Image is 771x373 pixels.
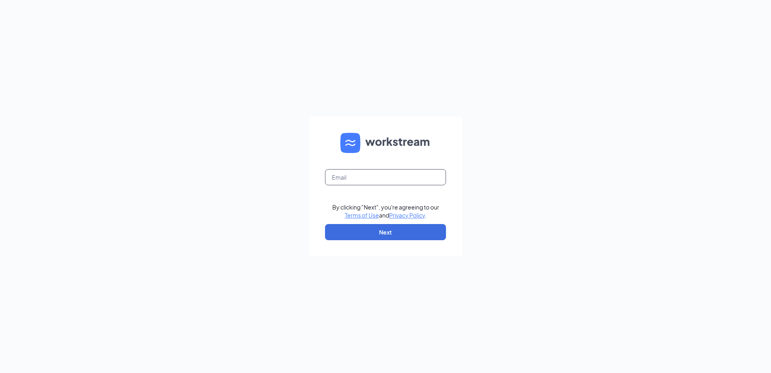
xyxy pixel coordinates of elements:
[325,169,446,185] input: Email
[340,133,431,153] img: WS logo and Workstream text
[389,212,425,219] a: Privacy Policy
[325,224,446,240] button: Next
[345,212,379,219] a: Terms of Use
[332,203,439,219] div: By clicking "Next", you're agreeing to our and .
